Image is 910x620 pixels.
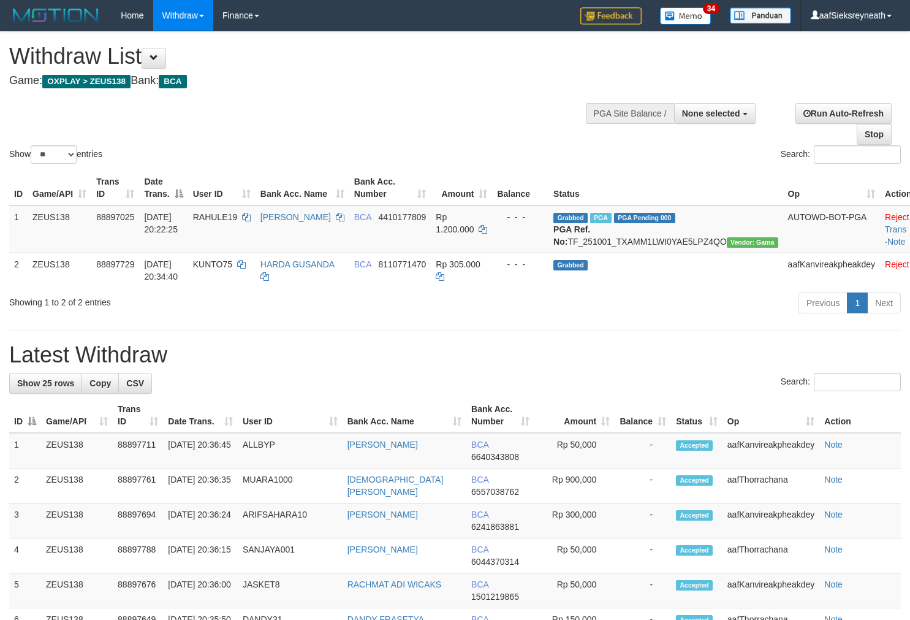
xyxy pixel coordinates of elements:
b: PGA Ref. No: [553,224,590,247]
span: Copy [89,378,111,388]
span: RAHULE19 [193,212,237,222]
td: ZEUS138 [41,573,113,608]
input: Search: [814,145,901,164]
a: Note [824,510,843,519]
a: Show 25 rows [9,373,82,394]
th: Status: activate to sort column ascending [671,398,722,433]
a: [PERSON_NAME] [347,510,418,519]
td: 4 [9,538,41,573]
span: Copy 6640343808 to clipboard [471,452,519,462]
a: Run Auto-Refresh [795,103,892,124]
span: BCA [471,510,488,519]
td: 2 [9,469,41,503]
span: OXPLAY > ZEUS138 [42,75,131,88]
td: - [615,538,671,573]
span: PGA Pending [614,213,675,223]
td: [DATE] 20:36:24 [163,503,238,538]
th: Bank Acc. Number: activate to sort column ascending [466,398,534,433]
h4: Game: Bank: [9,75,594,87]
th: Date Trans.: activate to sort column descending [139,170,188,205]
td: [DATE] 20:36:35 [163,469,238,503]
td: ZEUS138 [28,205,91,253]
span: Copy 6557038762 to clipboard [471,487,519,497]
td: 1 [9,433,41,469]
label: Show entries [9,145,102,164]
label: Search: [781,145,901,164]
span: BCA [354,259,371,269]
a: Reject [885,212,909,222]
span: 88897025 [96,212,134,222]
span: KUNTO75 [193,259,232,269]
td: [DATE] 20:36:45 [163,433,238,469]
span: Accepted [676,545,713,556]
span: Marked by aafnoeunsreypich [590,213,612,223]
th: Amount: activate to sort column ascending [431,170,492,205]
th: Status [548,170,783,205]
th: Op: activate to sort column ascending [783,170,880,205]
a: Note [887,237,906,247]
td: ALLBYP [238,433,343,469]
a: Note [824,545,843,554]
span: Rp 1.200.000 [436,212,474,234]
span: Accepted [676,510,713,521]
td: 3 [9,503,41,538]
td: aafKanvireakpheakdey [722,503,819,538]
a: [PERSON_NAME] [347,545,418,554]
span: [DATE] 20:34:40 [144,259,178,281]
td: TF_251001_TXAMM1LWI0YAE5LPZ4QO [548,205,783,253]
h1: Latest Withdraw [9,343,901,367]
td: 88897711 [113,433,163,469]
a: Note [824,475,843,484]
th: Bank Acc. Name: activate to sort column ascending [256,170,349,205]
a: Reject [885,259,909,269]
td: Rp 900,000 [534,469,615,503]
a: [PERSON_NAME] [347,440,418,450]
span: BCA [354,212,371,222]
td: - [615,469,671,503]
a: 1 [847,293,868,313]
td: aafKanvireakpheakdey [722,433,819,469]
span: CSV [126,378,144,388]
th: Game/API: activate to sort column ascending [41,398,113,433]
button: None selected [674,103,756,124]
td: - [615,503,671,538]
td: ZEUS138 [41,538,113,573]
td: - [615,433,671,469]
span: Accepted [676,440,713,451]
span: Copy 4410177809 to clipboard [378,212,426,222]
span: Copy 8110771470 to clipboard [378,259,426,269]
th: Balance: activate to sort column ascending [615,398,671,433]
span: Copy 6241863881 to clipboard [471,522,519,532]
th: Action [819,398,901,433]
th: Bank Acc. Number: activate to sort column ascending [349,170,431,205]
td: 88897788 [113,538,163,573]
th: Balance [492,170,548,205]
h1: Withdraw List [9,44,594,69]
span: Show 25 rows [17,378,74,388]
div: Showing 1 to 2 of 2 entries [9,291,370,308]
span: Rp 305.000 [436,259,480,269]
span: BCA [159,75,186,88]
a: Note [824,440,843,450]
th: User ID: activate to sort column ascending [188,170,256,205]
td: [DATE] 20:36:00 [163,573,238,608]
td: 5 [9,573,41,608]
th: Amount: activate to sort column ascending [534,398,615,433]
div: - - - [497,258,544,270]
a: Stop [857,124,892,145]
div: - - - [497,211,544,223]
a: HARDA GUSANDA [260,259,335,269]
td: MUARA1000 [238,469,343,503]
td: 1 [9,205,28,253]
span: None selected [682,109,740,118]
th: Trans ID: activate to sort column ascending [91,170,139,205]
a: [DEMOGRAPHIC_DATA][PERSON_NAME] [347,475,444,497]
span: 88897729 [96,259,134,269]
span: BCA [471,475,488,484]
a: Previous [798,293,847,313]
td: aafThorrachana [722,538,819,573]
td: Rp 50,000 [534,433,615,469]
select: Showentries [31,145,77,164]
td: aafThorrachana [722,469,819,503]
span: Copy 6044370314 to clipboard [471,557,519,567]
